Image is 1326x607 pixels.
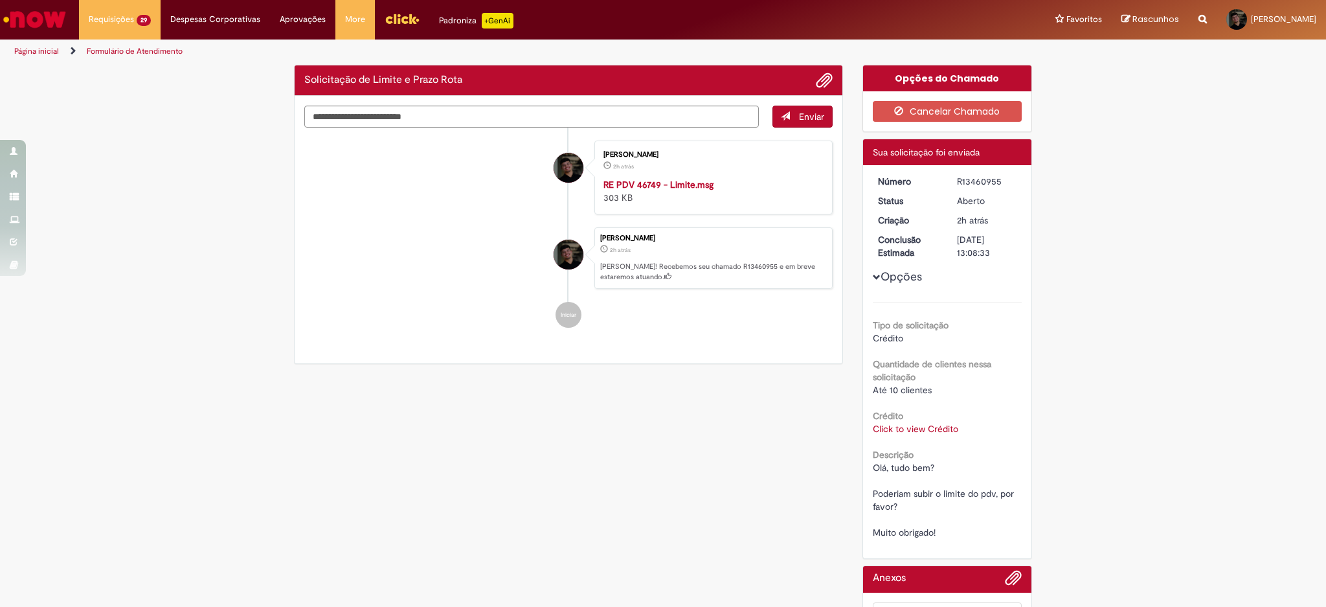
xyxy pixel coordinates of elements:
[10,40,874,63] ul: Trilhas de página
[1132,13,1179,25] span: Rascunhos
[610,246,631,254] span: 2h atrás
[957,214,988,226] span: 2h atrás
[554,153,583,183] div: Gabriel Braga Diniz
[304,74,462,86] h2: Solicitação de Limite e Prazo Rota Histórico de tíquete
[873,358,991,383] b: Quantidade de clientes nessa solicitação
[439,13,513,29] div: Padroniza
[1251,14,1316,25] span: [PERSON_NAME]
[816,72,833,89] button: Adicionar anexos
[603,178,819,204] div: 303 KB
[554,240,583,269] div: Gabriel Braga Diniz
[957,175,1017,188] div: R13460955
[957,194,1017,207] div: Aberto
[873,146,980,158] span: Sua solicitação foi enviada
[873,101,1022,122] button: Cancelar Chamado
[873,462,1017,538] span: Olá, tudo bem? Poderiam subir o limite do pdv, por favor? Muito obrigado!
[603,179,714,190] a: RE PDV 46749 - Limite.msg
[772,106,833,128] button: Enviar
[304,128,833,341] ul: Histórico de tíquete
[873,384,932,396] span: Até 10 clientes
[89,13,134,26] span: Requisições
[873,332,903,344] span: Crédito
[799,111,824,122] span: Enviar
[87,46,183,56] a: Formulário de Atendimento
[280,13,326,26] span: Aprovações
[600,235,826,242] div: [PERSON_NAME]
[873,449,914,461] b: Descrição
[345,13,365,26] span: More
[170,13,260,26] span: Despesas Corporativas
[873,410,903,422] b: Crédito
[482,13,513,29] p: +GenAi
[868,233,948,259] dt: Conclusão Estimada
[603,151,819,159] div: [PERSON_NAME]
[385,9,420,29] img: click_logo_yellow_360x200.png
[137,15,151,26] span: 29
[1005,569,1022,593] button: Adicionar anexos
[957,214,1017,227] div: 29/08/2025 09:08:27
[868,214,948,227] dt: Criação
[304,227,833,290] li: Gabriel Braga Diniz
[863,65,1032,91] div: Opções do Chamado
[613,163,634,170] span: 2h atrás
[613,163,634,170] time: 29/08/2025 09:08:24
[873,319,949,331] b: Tipo de solicitação
[957,214,988,226] time: 29/08/2025 09:08:27
[873,423,958,435] a: Click to view Crédito
[600,262,826,282] p: [PERSON_NAME]! Recebemos seu chamado R13460955 e em breve estaremos atuando.
[304,106,759,128] textarea: Digite sua mensagem aqui...
[1121,14,1179,26] a: Rascunhos
[873,573,906,584] h2: Anexos
[1,6,68,32] img: ServiceNow
[868,175,948,188] dt: Número
[957,233,1017,259] div: [DATE] 13:08:33
[14,46,59,56] a: Página inicial
[610,246,631,254] time: 29/08/2025 09:08:27
[868,194,948,207] dt: Status
[1066,13,1102,26] span: Favoritos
